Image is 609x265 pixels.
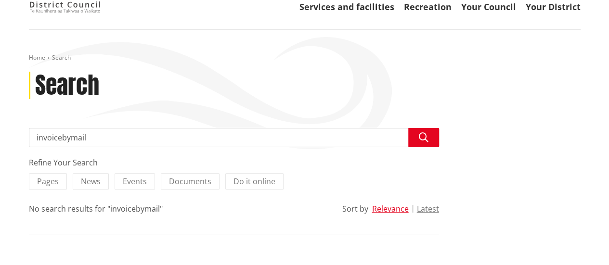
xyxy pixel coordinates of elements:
nav: breadcrumb [29,54,581,62]
a: Home [29,53,45,62]
a: Your Council [461,1,516,13]
a: Recreation [404,1,452,13]
div: Sort by [342,203,368,215]
span: Documents [169,176,211,187]
h1: Search [35,72,99,100]
span: News [81,176,101,187]
input: Search input [29,128,439,147]
button: Latest [417,204,439,213]
iframe: Messenger Launcher [565,225,599,259]
span: Search [52,53,71,62]
div: No search results for "invoicebymail" [29,203,163,215]
span: Do it online [233,176,275,187]
button: Relevance [372,204,409,213]
span: Pages [37,176,59,187]
div: Refine Your Search [29,157,439,168]
span: Events [123,176,147,187]
a: Services and facilities [299,1,394,13]
a: Your District [526,1,581,13]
